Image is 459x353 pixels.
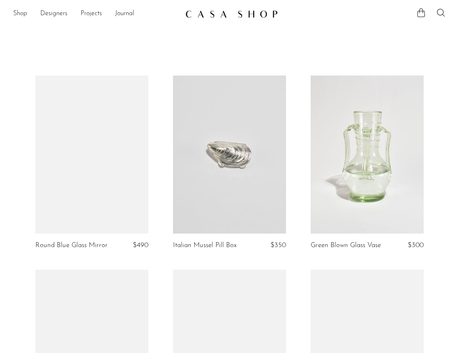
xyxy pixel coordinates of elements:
[13,7,179,21] ul: NEW HEADER MENU
[311,242,381,249] a: Green Blown Glass Vase
[40,9,67,19] a: Designers
[173,242,237,249] a: Italian Mussel Pill Box
[13,9,27,19] a: Shop
[35,242,108,249] a: Round Blue Glass Mirror
[81,9,102,19] a: Projects
[13,7,179,21] nav: Desktop navigation
[270,242,286,249] span: $350
[115,9,134,19] a: Journal
[408,242,424,249] span: $300
[133,242,148,249] span: $490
